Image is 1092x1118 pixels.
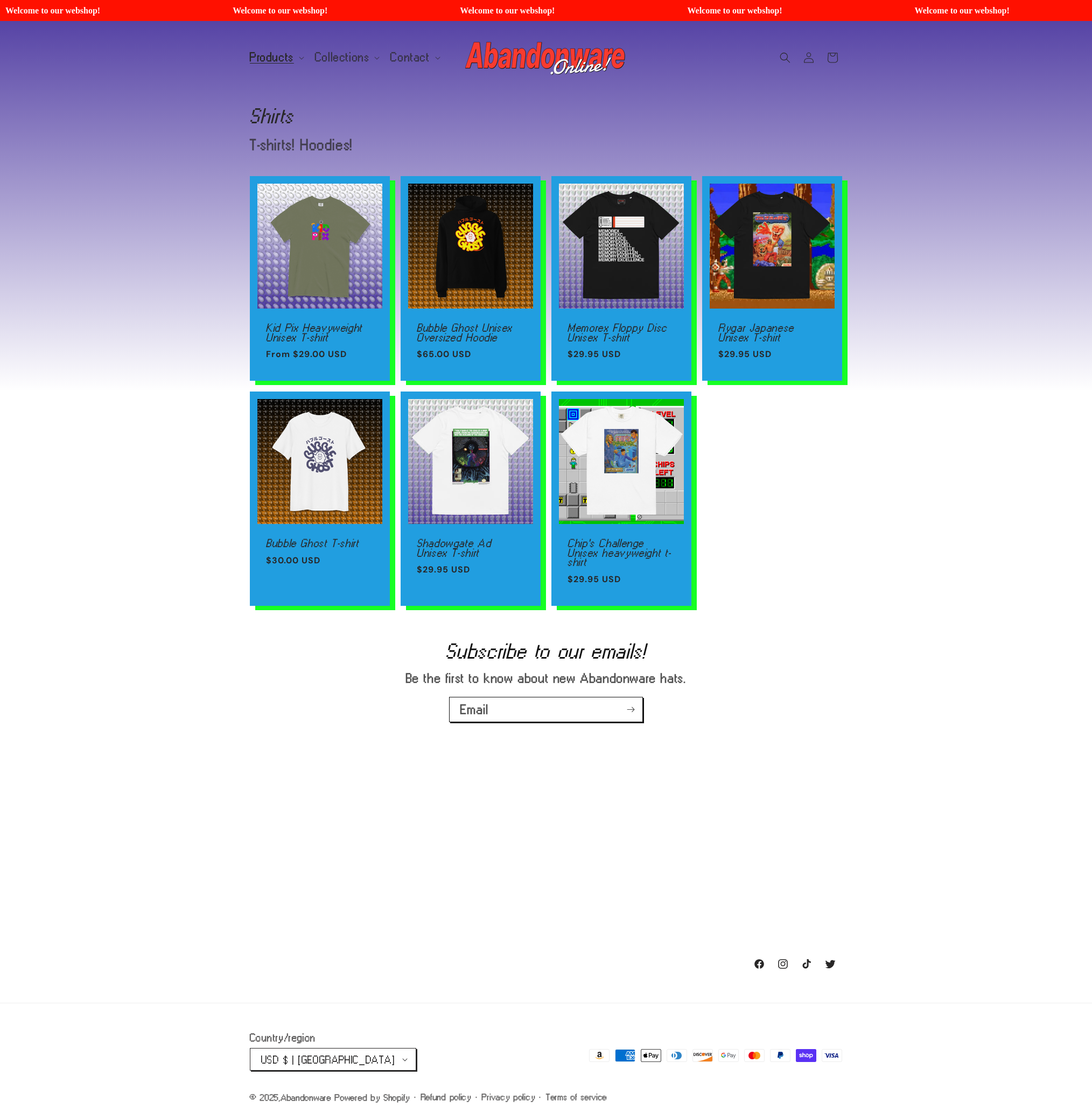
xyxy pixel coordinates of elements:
h2: Subscribe to our emails! [48,642,1044,660]
span: Welcome to our webshop! [460,5,673,16]
p: T-shirts! Hoodies! [250,138,645,152]
a: Rygar Japanese Unisex T-shirt [718,323,826,342]
a: Privacy policy [482,1092,535,1102]
input: Email [450,697,642,722]
span: Welcome to our webshop! [233,5,446,16]
a: Refund policy [421,1092,472,1102]
a: Terms of service [546,1092,607,1102]
span: Products [250,53,294,62]
summary: Search [773,46,797,69]
a: Chip's Challenge Unisex heavyweight t-shirt [568,539,675,567]
span: Welcome to our webshop! [687,5,900,16]
p: Be the first to know about new Abandonware hats. [358,670,734,686]
a: Abandonware [461,32,631,83]
img: Abandonware [465,36,627,79]
h1: Shirts [250,107,842,124]
span: Contact [390,53,430,62]
span: USD $ | [GEOGRAPHIC_DATA] [261,1054,395,1065]
button: USD $ | [GEOGRAPHIC_DATA] [250,1048,416,1071]
a: Bubble Ghost Unisex Oversized Hoodie [417,323,524,342]
small: © 2025, [250,1093,332,1102]
a: Kid Pix Heavyweight Unisex T-shirt [266,323,374,342]
summary: Collections [309,46,384,69]
a: Shadowgate Ad Unisex T-shirt [417,539,524,557]
summary: Products [243,46,309,69]
a: Powered by Shopify [335,1093,410,1102]
a: Abandonware [281,1093,332,1102]
a: Memorex Floppy Disc Unisex T-shirt [568,323,675,342]
summary: Contact [384,46,444,69]
h2: Country/region [250,1032,416,1043]
span: Welcome to our webshop! [5,5,219,16]
span: Collections [315,53,370,62]
a: Bubble Ghost T-shirt [266,539,374,548]
button: Subscribe [619,697,642,722]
